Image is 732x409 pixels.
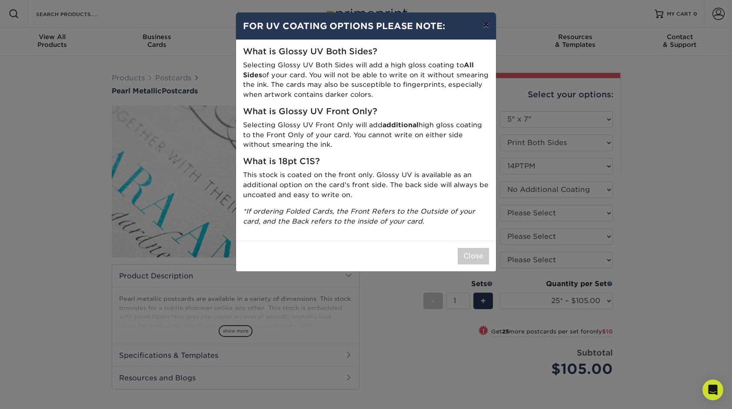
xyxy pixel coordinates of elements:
h5: What is 18pt C1S? [243,157,489,167]
p: Selecting Glossy UV Both Sides will add a high gloss coating to of your card. You will not be abl... [243,60,489,100]
p: This stock is coated on the front only. Glossy UV is available as an additional option on the car... [243,170,489,200]
strong: All Sides [243,61,474,79]
div: Open Intercom Messenger [702,379,723,400]
p: Selecting Glossy UV Front Only will add high gloss coating to the Front Only of your card. You ca... [243,120,489,150]
h5: What is Glossy UV Both Sides? [243,47,489,57]
h4: FOR UV COATING OPTIONS PLEASE NOTE: [243,20,489,33]
button: × [476,13,496,37]
h5: What is Glossy UV Front Only? [243,107,489,117]
strong: additional [383,121,419,129]
button: Close [458,248,489,264]
i: *If ordering Folded Cards, the Front Refers to the Outside of your card, and the Back refers to t... [243,207,475,225]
